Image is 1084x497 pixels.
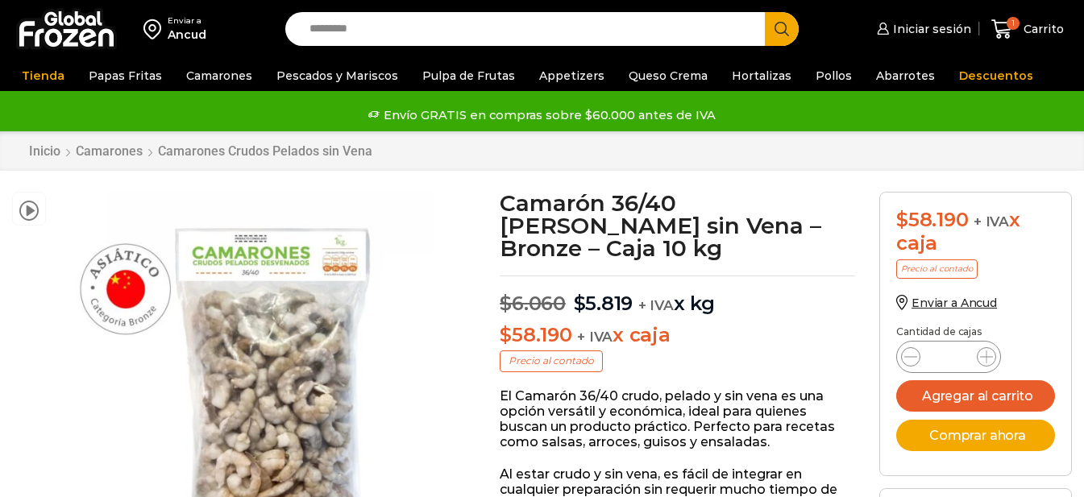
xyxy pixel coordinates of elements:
a: Iniciar sesión [873,13,971,45]
a: Pulpa de Frutas [414,60,523,91]
h1: Camarón 36/40 [PERSON_NAME] sin Vena – Bronze – Caja 10 kg [500,192,855,259]
a: Inicio [28,143,61,159]
span: Enviar a Ancud [912,296,997,310]
div: x caja [896,209,1055,255]
a: Camarones [178,60,260,91]
span: Carrito [1020,21,1064,37]
img: address-field-icon.svg [143,15,168,43]
a: Hortalizas [724,60,800,91]
a: Pescados y Mariscos [268,60,406,91]
p: x kg [500,275,855,316]
a: Abarrotes [868,60,943,91]
bdi: 58.190 [896,208,968,231]
a: Camarones Crudos Pelados sin Vena [157,143,373,159]
div: Enviar a [168,15,206,27]
span: Iniciar sesión [889,21,971,37]
a: Enviar a Ancud [896,296,997,310]
span: + IVA [974,213,1009,230]
a: Tienda [14,60,73,91]
bdi: 58.190 [500,323,571,346]
bdi: 6.060 [500,292,566,315]
span: $ [896,208,908,231]
input: Product quantity [933,346,964,368]
a: Papas Fritas [81,60,170,91]
a: Camarones [75,143,143,159]
span: $ [574,292,586,315]
p: Precio al contado [500,350,603,371]
p: Precio al contado [896,259,978,279]
span: + IVA [638,297,674,313]
button: Agregar al carrito [896,380,1055,412]
p: El Camarón 36/40 crudo, pelado y sin vena es una opción versátil y económica, ideal para quienes ... [500,388,855,450]
span: $ [500,292,512,315]
a: Appetizers [531,60,613,91]
a: 1 Carrito [987,10,1068,48]
nav: Breadcrumb [28,143,373,159]
a: Descuentos [951,60,1041,91]
span: + IVA [577,329,613,345]
p: x caja [500,324,855,347]
a: Pollos [808,60,860,91]
button: Search button [765,12,799,46]
span: 1 [1007,17,1020,30]
div: Ancud [168,27,206,43]
a: Queso Crema [621,60,716,91]
bdi: 5.819 [574,292,633,315]
span: $ [500,323,512,346]
p: Cantidad de cajas [896,326,1055,338]
button: Comprar ahora [896,420,1055,451]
